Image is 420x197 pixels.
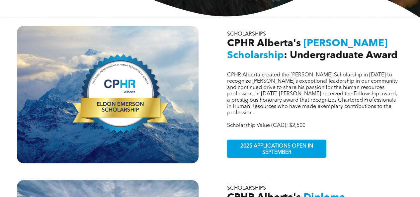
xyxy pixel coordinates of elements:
[227,32,266,37] span: SCHOLARSHIPS
[227,140,326,158] a: 2025 APPLICATIONS OPEN IN SEPTEMBER
[227,186,266,191] span: SCHOLARSHIPS
[227,123,305,128] span: Scholarship Value (CAD): $2,500
[228,140,325,159] span: 2025 APPLICATIONS OPEN IN SEPTEMBER
[227,39,387,60] span: [PERSON_NAME] Scholarship
[227,39,300,49] span: CPHR Alberta's
[227,72,397,116] span: CPHR Alberta created the [PERSON_NAME] Scholarship in [DATE] to recognize [PERSON_NAME]’s excepti...
[284,50,397,60] span: : Undergraduate Award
